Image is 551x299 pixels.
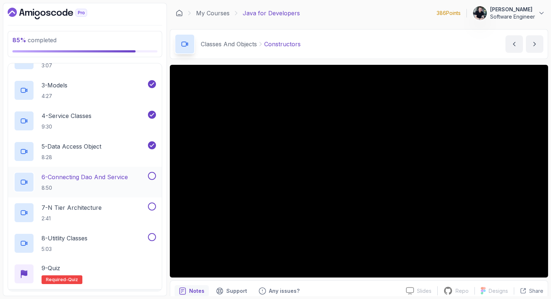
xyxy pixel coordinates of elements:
[42,81,67,90] p: 3 - Models
[176,9,183,17] a: Dashboard
[514,287,543,295] button: Share
[42,245,87,253] p: 5:03
[12,36,56,44] span: completed
[42,184,128,192] p: 8:50
[473,6,487,20] img: user profile image
[175,285,209,297] button: notes button
[42,123,91,130] p: 9:30
[42,203,102,212] p: 7 - N Tier Architecture
[456,287,469,295] p: Repo
[42,142,101,151] p: 5 - Data Access Object
[254,285,304,297] button: Feedback button
[42,93,67,100] p: 4:27
[14,233,156,253] button: 8-Utitlity Classes5:03
[170,65,548,278] iframe: 5 - Constructors
[46,277,68,283] span: Required-
[68,277,78,283] span: quiz
[42,111,91,120] p: 4 - Service Classes
[212,285,251,297] button: Support button
[14,141,156,162] button: 5-Data Access Object8:28
[529,287,543,295] p: Share
[8,8,104,19] a: Dashboard
[417,287,431,295] p: Slides
[489,287,508,295] p: Designs
[14,80,156,101] button: 3-Models4:27
[42,173,128,181] p: 6 - Connecting Dao And Service
[505,35,523,53] button: previous content
[42,62,74,69] p: 3:07
[490,6,535,13] p: [PERSON_NAME]
[264,40,301,48] p: Constructors
[490,13,535,20] p: Software Engineer
[437,9,461,17] p: 386 Points
[189,287,204,295] p: Notes
[14,172,156,192] button: 6-Connecting Dao And Service8:50
[42,264,60,272] p: 9 - Quiz
[473,6,545,20] button: user profile image[PERSON_NAME]Software Engineer
[42,215,102,222] p: 2:41
[42,234,87,243] p: 8 - Utitlity Classes
[243,9,300,17] p: Java for Developers
[14,202,156,223] button: 7-N Tier Architecture2:41
[269,287,300,295] p: Any issues?
[42,154,101,161] p: 8:28
[226,287,247,295] p: Support
[14,111,156,131] button: 4-Service Classes9:30
[196,9,230,17] a: My Courses
[12,36,26,44] span: 85 %
[14,264,156,284] button: 9-QuizRequired-quiz
[526,35,543,53] button: next content
[201,40,257,48] p: Classes And Objects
